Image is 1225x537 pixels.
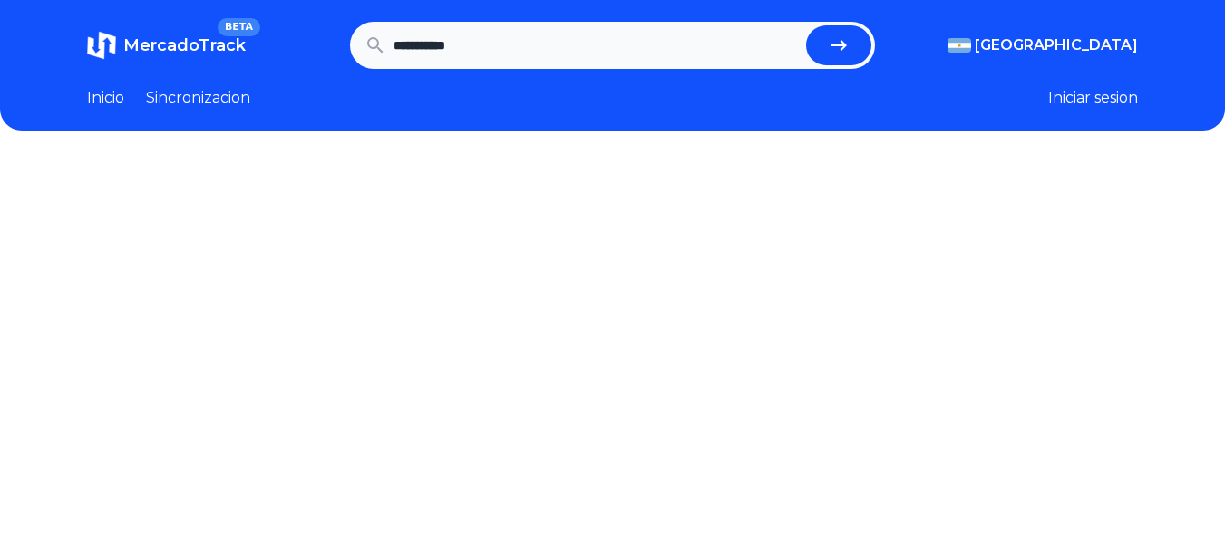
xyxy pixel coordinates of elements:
span: MercadoTrack [123,35,246,55]
img: Argentina [948,38,971,53]
button: Iniciar sesion [1048,87,1138,109]
a: Inicio [87,87,124,109]
span: [GEOGRAPHIC_DATA] [975,34,1138,56]
span: BETA [218,18,260,36]
img: MercadoTrack [87,31,116,60]
a: Sincronizacion [146,87,250,109]
button: [GEOGRAPHIC_DATA] [948,34,1138,56]
a: MercadoTrackBETA [87,31,246,60]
